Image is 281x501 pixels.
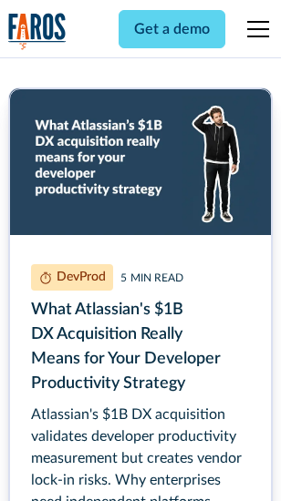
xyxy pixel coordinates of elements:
a: home [8,13,67,50]
img: Logo of the analytics and reporting company Faros. [8,13,67,50]
div: menu [236,7,273,51]
a: Get a demo [119,10,225,48]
